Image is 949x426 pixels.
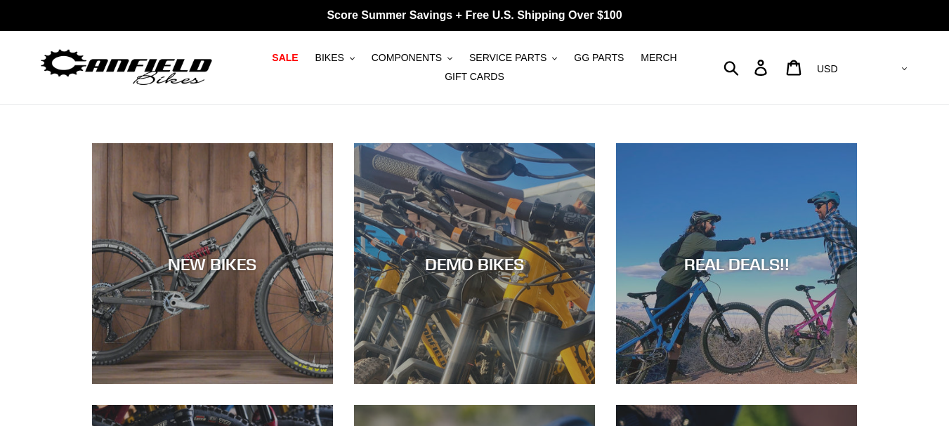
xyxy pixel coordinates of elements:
a: REAL DEALS!! [616,143,857,384]
a: GG PARTS [567,48,631,67]
button: SERVICE PARTS [462,48,564,67]
img: Canfield Bikes [39,46,214,90]
span: MERCH [641,52,676,64]
a: MERCH [634,48,683,67]
button: COMPONENTS [365,48,459,67]
a: DEMO BIKES [354,143,595,384]
span: GG PARTS [574,52,624,64]
a: NEW BIKES [92,143,333,384]
a: SALE [265,48,305,67]
div: DEMO BIKES [354,253,595,274]
span: SERVICE PARTS [469,52,547,64]
span: GIFT CARDS [445,71,504,83]
div: NEW BIKES [92,253,333,274]
a: GIFT CARDS [438,67,511,86]
button: BIKES [308,48,362,67]
span: BIKES [315,52,344,64]
span: COMPONENTS [372,52,442,64]
div: REAL DEALS!! [616,253,857,274]
span: SALE [272,52,298,64]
